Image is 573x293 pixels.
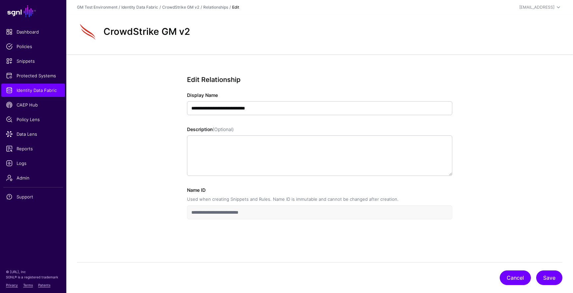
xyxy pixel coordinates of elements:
strong: Edit [232,5,239,10]
a: Data Lens [1,127,65,141]
span: Data Lens [6,131,60,137]
label: Description [187,126,234,133]
a: Identity Data Fabric [1,84,65,97]
button: Cancel [500,270,531,285]
span: (Optional) [213,126,234,132]
a: Logs [1,157,65,170]
span: Snippets [6,58,60,64]
div: [EMAIL_ADDRESS] [519,4,554,10]
label: Name ID [187,186,399,203]
span: Reports [6,145,60,152]
a: Protected Systems [1,69,65,82]
div: Used when creating Snippets and Rules. Name ID is immutable and cannot be changed after creation. [187,196,399,203]
span: Support [6,193,60,200]
div: / [117,4,121,10]
button: Save [536,270,562,285]
a: Relationships [203,5,228,10]
label: Display Name [187,92,218,99]
span: Dashboard [6,29,60,35]
p: © [URL], Inc [6,269,60,274]
a: Terms [23,283,33,287]
a: Privacy [6,283,18,287]
h2: CrowdStrike GM v2 [103,26,190,37]
a: CAEP Hub [1,98,65,111]
img: svg+xml;base64,PHN2ZyB3aWR0aD0iNjQiIGhlaWdodD0iNjQiIHZpZXdCb3g9IjAgMCA2NCA2NCIgZmlsbD0ibm9uZSIgeG... [77,21,98,42]
span: Identity Data Fabric [6,87,60,94]
span: Protected Systems [6,72,60,79]
a: Policy Lens [1,113,65,126]
a: Policies [1,40,65,53]
a: Reports [1,142,65,155]
span: Admin [6,175,60,181]
a: Identity Data Fabric [121,5,158,10]
a: SGNL [4,4,62,19]
a: CrowdStrike GM v2 [162,5,199,10]
h3: Edit Relationship [187,76,452,84]
div: / [228,4,232,10]
a: GM Test Environment [77,5,117,10]
span: Logs [6,160,60,167]
a: Snippets [1,54,65,68]
a: Patents [38,283,50,287]
div: / [199,4,203,10]
span: Policy Lens [6,116,60,123]
span: Policies [6,43,60,50]
a: Admin [1,171,65,184]
div: / [158,4,162,10]
span: CAEP Hub [6,102,60,108]
a: Dashboard [1,25,65,38]
p: SGNL® is a registered trademark [6,274,60,280]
